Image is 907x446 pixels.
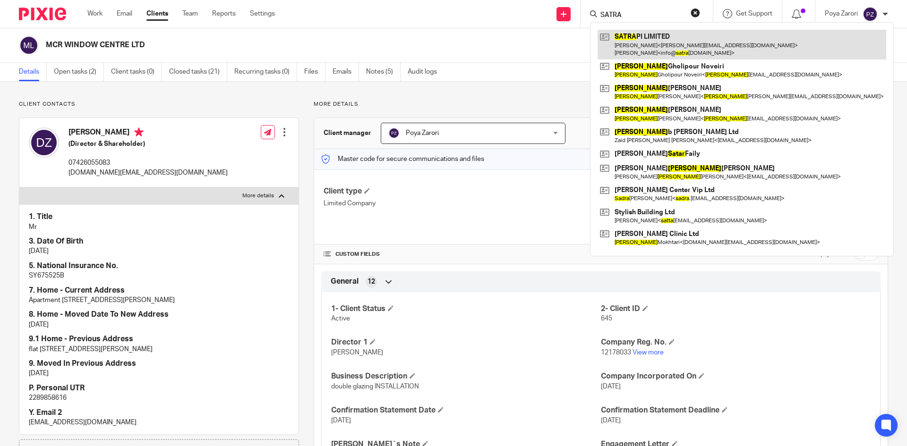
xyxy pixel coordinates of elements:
[406,130,439,136] span: Poya Zarori
[146,9,168,18] a: Clients
[111,63,162,81] a: Client tasks (0)
[321,154,484,164] p: Master code for secure communications and files
[601,349,631,356] span: 12178033
[324,186,601,196] h4: Client type
[601,304,871,314] h4: 2- Client ID
[29,222,289,232] p: Mr
[331,315,350,322] span: Active
[117,9,132,18] a: Email
[29,345,289,354] p: flat [STREET_ADDRESS][PERSON_NAME]
[601,405,871,415] h4: Confirmation Statement Deadline
[68,127,228,139] h4: [PERSON_NAME]
[29,261,289,271] h4: 5. National Insurance No.
[29,295,289,305] p: Apartment [STREET_ADDRESS][PERSON_NAME]
[29,236,289,246] h4: 3. Date Of Birth
[29,310,289,320] h4: 8. Home - Moved Date To New Address
[331,304,601,314] h4: 1- Client Status
[29,408,289,418] h4: Y. Email 2
[68,158,228,168] p: 07426055083
[19,101,299,108] p: Client contacts
[242,192,274,200] p: More details
[68,139,228,149] h5: (Director & Shareholder)
[250,9,275,18] a: Settings
[29,359,289,369] h4: 9. Moved In Previous Address
[29,369,289,378] p: [DATE]
[601,371,871,381] h4: Company Incorporated On
[408,63,444,81] a: Audit logs
[366,63,401,81] a: Notes (5)
[331,383,419,390] span: double glazing INSTALLATION
[331,405,601,415] h4: Confirmation Statement Date
[182,9,198,18] a: Team
[134,127,144,137] i: Primary
[29,271,289,280] p: SY675525B
[601,417,621,424] span: [DATE]
[736,10,772,17] span: Get Support
[46,40,617,50] h2: MCR WINDOW CENTRE LTD
[324,251,601,258] h4: CUSTOM FIELDS
[87,9,103,18] a: Work
[29,334,289,344] h4: 9.1 Home - Previous Address
[599,11,685,20] input: Search
[68,168,228,177] p: [DOMAIN_NAME][EMAIL_ADDRESS][DOMAIN_NAME]
[368,277,375,286] span: 12
[29,383,289,393] h4: P. Personal UTR
[331,349,383,356] span: [PERSON_NAME]
[29,393,289,403] p: 2289858616
[825,9,858,18] p: Poya Zarori
[863,7,878,22] img: svg%3E
[691,8,700,17] button: Clear
[333,63,359,81] a: Emails
[234,63,297,81] a: Recurring tasks (0)
[19,63,47,81] a: Details
[314,101,888,108] p: More details
[388,127,400,139] img: svg%3E
[29,212,289,222] h4: 1. Title
[54,63,104,81] a: Open tasks (2)
[324,128,371,138] h3: Client manager
[633,349,664,356] a: View more
[29,418,289,427] p: [EMAIL_ADDRESS][DOMAIN_NAME]
[331,417,351,424] span: [DATE]
[29,246,289,256] p: [DATE]
[324,199,601,208] p: Limited Company
[29,127,59,158] img: svg%3E
[19,35,39,55] img: svg%3E
[29,286,289,295] h4: 7. Home - Current Address
[601,337,871,347] h4: Company Reg. No.
[19,8,66,20] img: Pixie
[212,9,236,18] a: Reports
[29,320,289,329] p: [DATE]
[331,371,601,381] h4: Business Description
[601,315,612,322] span: 645
[601,383,621,390] span: [DATE]
[169,63,227,81] a: Closed tasks (21)
[331,337,601,347] h4: Director 1
[304,63,325,81] a: Files
[331,277,359,286] span: General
